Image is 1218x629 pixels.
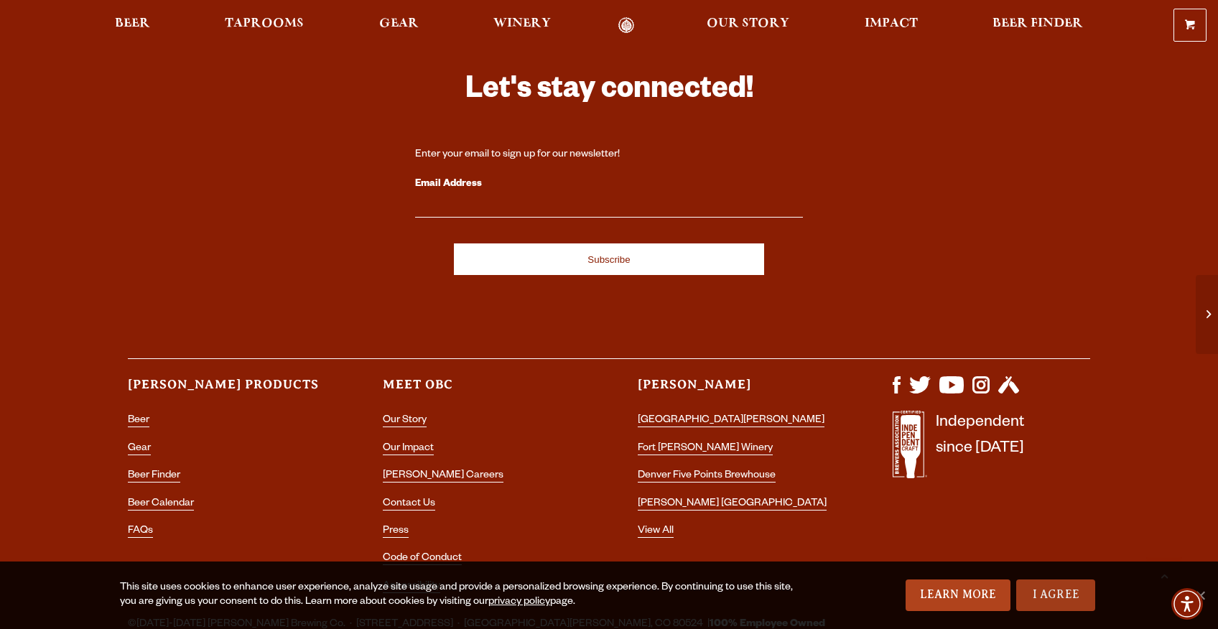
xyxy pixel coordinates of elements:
[415,148,803,162] div: Enter your email to sign up for our newsletter!
[115,18,150,29] span: Beer
[893,386,901,398] a: Visit us on Facebook
[128,470,180,483] a: Beer Finder
[454,243,764,275] input: Subscribe
[983,17,1092,34] a: Beer Finder
[638,498,827,511] a: [PERSON_NAME] [GEOGRAPHIC_DATA]
[415,71,803,113] h3: Let's stay connected!
[383,498,435,511] a: Contact Us
[488,597,550,608] a: privacy policy
[599,17,653,34] a: Odell Home
[128,498,194,511] a: Beer Calendar
[998,386,1019,398] a: Visit us on Untappd
[855,17,927,34] a: Impact
[383,415,427,427] a: Our Story
[638,443,773,455] a: Fort [PERSON_NAME] Winery
[383,376,580,406] h3: Meet OBC
[638,376,835,406] h3: [PERSON_NAME]
[992,18,1083,29] span: Beer Finder
[383,526,409,538] a: Press
[697,17,799,34] a: Our Story
[638,415,824,427] a: [GEOGRAPHIC_DATA][PERSON_NAME]
[1171,588,1203,620] div: Accessibility Menu
[120,581,808,610] div: This site uses cookies to enhance user experience, analyze site usage and provide a personalized ...
[383,470,503,483] a: [PERSON_NAME] Careers
[415,175,803,194] label: Email Address
[939,386,964,398] a: Visit us on YouTube
[383,443,434,455] a: Our Impact
[638,526,674,538] a: View All
[225,18,304,29] span: Taprooms
[909,386,931,398] a: Visit us on X (formerly Twitter)
[972,386,990,398] a: Visit us on Instagram
[379,18,419,29] span: Gear
[370,17,428,34] a: Gear
[1016,579,1095,611] a: I Agree
[128,376,325,406] h3: [PERSON_NAME] Products
[128,415,149,427] a: Beer
[638,470,776,483] a: Denver Five Points Brewhouse
[493,18,551,29] span: Winery
[215,17,313,34] a: Taprooms
[906,579,1011,611] a: Learn More
[936,411,1024,486] p: Independent since [DATE]
[383,553,462,565] a: Code of Conduct
[1146,557,1182,593] a: Scroll to top
[865,18,918,29] span: Impact
[106,17,159,34] a: Beer
[484,17,560,34] a: Winery
[128,443,151,455] a: Gear
[707,18,789,29] span: Our Story
[128,526,153,538] a: FAQs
